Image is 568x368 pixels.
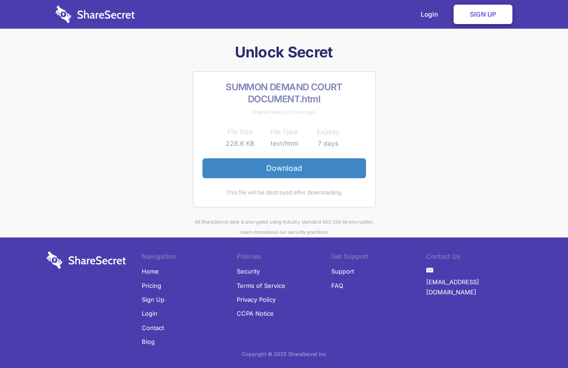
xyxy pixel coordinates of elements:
a: FAQ [331,279,343,293]
th: Expires [306,126,350,137]
div: This file will be destroyed after downloading. [202,187,366,198]
a: Sign Up [454,5,512,24]
a: Sign Up [142,293,164,306]
a: Security [237,264,260,278]
a: Contact [142,321,164,335]
h2: SUMMON DEMAND COURT DOCUMENT.html [202,81,366,105]
li: Navigation [142,251,237,264]
img: logo-wordmark-white-trans-d4663122ce5f474addd5e946df7df03e33cb6a1c49d2221995e7729f52c070b2.svg [47,251,126,269]
div: All ShareSecret data is encrypted using industry standard AES 256 bit encryption. about our secur... [47,217,521,237]
a: Blog [142,335,155,349]
a: Download [202,158,366,178]
h1: Unlock Secret [47,43,521,62]
a: Support [331,264,354,278]
a: Home [142,264,159,278]
a: [EMAIL_ADDRESS][DOMAIN_NAME] [426,275,521,299]
th: File Type [262,126,306,137]
a: Pricing [142,279,161,293]
li: Contact Us [426,251,521,264]
li: Get Support [331,251,426,264]
div: Shared about 2 hours ago [202,107,366,117]
td: 7 days [306,138,350,149]
td: text/html [262,138,306,149]
img: logo-wordmark-white-trans-d4663122ce5f474addd5e946df7df03e33cb6a1c49d2221995e7729f52c070b2.svg [56,6,135,23]
a: Terms of Service [237,279,285,293]
a: Learn more [240,229,265,235]
a: CCPA Notice [237,306,274,320]
td: 228.6 KB [218,138,262,149]
a: Privacy Policy [237,293,276,306]
li: Policies [237,251,332,264]
th: File Size [218,126,262,137]
a: Login [142,306,158,320]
